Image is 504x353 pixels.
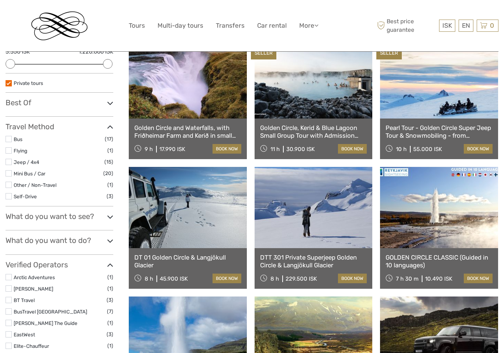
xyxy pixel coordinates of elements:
[14,343,49,349] a: Elite-Chauffeur
[396,146,407,152] span: 10 h
[160,275,188,282] div: 45.900 ISK
[134,254,241,269] a: DT 01 Golden Circle & Langjökull Glacier
[107,342,113,350] span: (1)
[286,275,317,282] div: 229.500 ISK
[104,158,113,166] span: (15)
[14,286,53,292] a: [PERSON_NAME]
[107,146,113,155] span: (1)
[6,260,113,269] h3: Verified Operators
[14,332,35,337] a: EastWest
[442,22,452,29] span: ISK
[14,171,45,176] a: Mini Bus / Car
[459,20,473,32] div: EN
[107,181,113,189] span: (1)
[14,320,77,326] a: [PERSON_NAME] The Guide
[107,273,113,281] span: (1)
[6,48,30,56] label: 3.350 ISK
[14,148,27,154] a: Flying
[396,275,418,282] span: 7 h 30 m
[10,13,83,19] p: We're away right now. Please check back later!
[6,122,113,131] h3: Travel Method
[338,274,367,283] a: book now
[14,159,39,165] a: Jeep / 4x4
[103,169,113,178] span: (20)
[425,275,452,282] div: 10.490 ISK
[299,20,318,31] a: More
[413,146,442,152] div: 55.000 ISK
[270,146,280,152] span: 11 h
[213,274,241,283] a: book now
[14,309,87,315] a: BusTravel [GEOGRAPHIC_DATA]
[489,22,495,29] span: 0
[158,20,203,31] a: Multi-day tours
[260,254,367,269] a: DTT 301 Private Superjeep Golden Circle & Langjökull Glacier
[145,146,153,152] span: 9 h
[464,274,493,283] a: book now
[6,212,113,221] h3: What do you want to see?
[260,124,367,139] a: Golden Circle, Kerid & Blue Lagoon Small Group Tour with Admission Ticket
[270,275,279,282] span: 8 h
[14,297,35,303] a: BT Travel
[257,20,287,31] a: Car rental
[6,98,113,107] h3: Best Of
[213,144,241,154] a: book now
[107,307,113,316] span: (7)
[386,254,493,269] a: GOLDEN CIRCLE CLASSIC (Guided in 10 languages)
[145,275,153,282] span: 8 h
[107,284,113,293] span: (1)
[79,48,113,56] label: 1.220.000 ISK
[14,274,55,280] a: Arctic Adventures
[85,11,94,20] button: Open LiveChat chat widget
[375,17,437,34] span: Best price guarantee
[338,144,367,154] a: book now
[107,296,113,304] span: (3)
[159,146,185,152] div: 17.990 ISK
[14,182,56,188] a: Other / Non-Travel
[31,11,87,40] img: Reykjavik Residence
[464,144,493,154] a: book now
[105,135,113,143] span: (17)
[386,124,493,139] a: Pearl Tour - Golden Circle Super Jeep Tour & Snowmobiling - from [GEOGRAPHIC_DATA]
[14,193,37,199] a: Self-Drive
[107,192,113,201] span: (3)
[107,319,113,327] span: (1)
[6,236,113,245] h3: What do you want to do?
[107,330,113,339] span: (3)
[14,136,23,142] a: Bus
[286,146,315,152] div: 30.900 ISK
[134,124,241,139] a: Golden Circle and Waterfalls, with Friðheimar Farm and Kerið in small group
[14,80,43,86] a: Private tours
[216,20,245,31] a: Transfers
[129,20,145,31] a: Tours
